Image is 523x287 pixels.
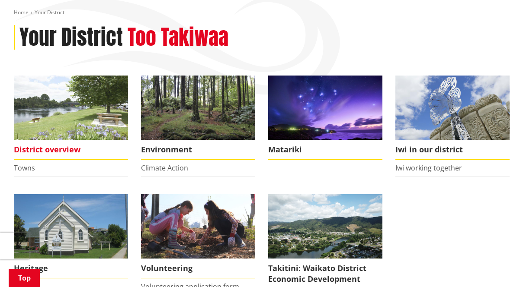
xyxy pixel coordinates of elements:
[141,163,188,173] a: Climate Action
[19,25,123,50] h1: Your District
[141,76,255,160] a: Environment
[268,194,382,259] img: ngaaruawaahia
[9,269,40,287] a: Top
[395,76,510,160] a: Turangawaewae Ngaruawahia Iwi in our district
[395,140,510,160] span: Iwi in our district
[395,76,510,140] img: Turangawaewae Ngaruawahia
[14,194,128,259] img: Raglan Church
[141,140,255,160] span: Environment
[14,259,128,278] span: Heritage
[268,76,382,160] a: Matariki
[14,9,510,16] nav: breadcrumb
[14,76,128,160] a: Ngaruawahia 0015 District overview
[14,163,35,173] a: Towns
[395,163,462,173] a: Iwi working together
[14,76,128,140] img: Ngaruawahia 0015
[141,194,255,259] img: volunteer icon
[128,25,228,50] h2: Too Takiwaa
[14,194,128,278] a: Raglan Church Heritage
[141,259,255,278] span: Volunteering
[268,76,382,140] img: Matariki over Whiaangaroa
[141,76,255,140] img: biodiversity- Wright's Bush_16x9 crop
[268,140,382,160] span: Matariki
[14,9,29,16] a: Home
[141,194,255,278] a: volunteer icon Volunteering
[14,140,128,160] span: District overview
[35,9,64,16] span: Your District
[483,251,514,282] iframe: Messenger Launcher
